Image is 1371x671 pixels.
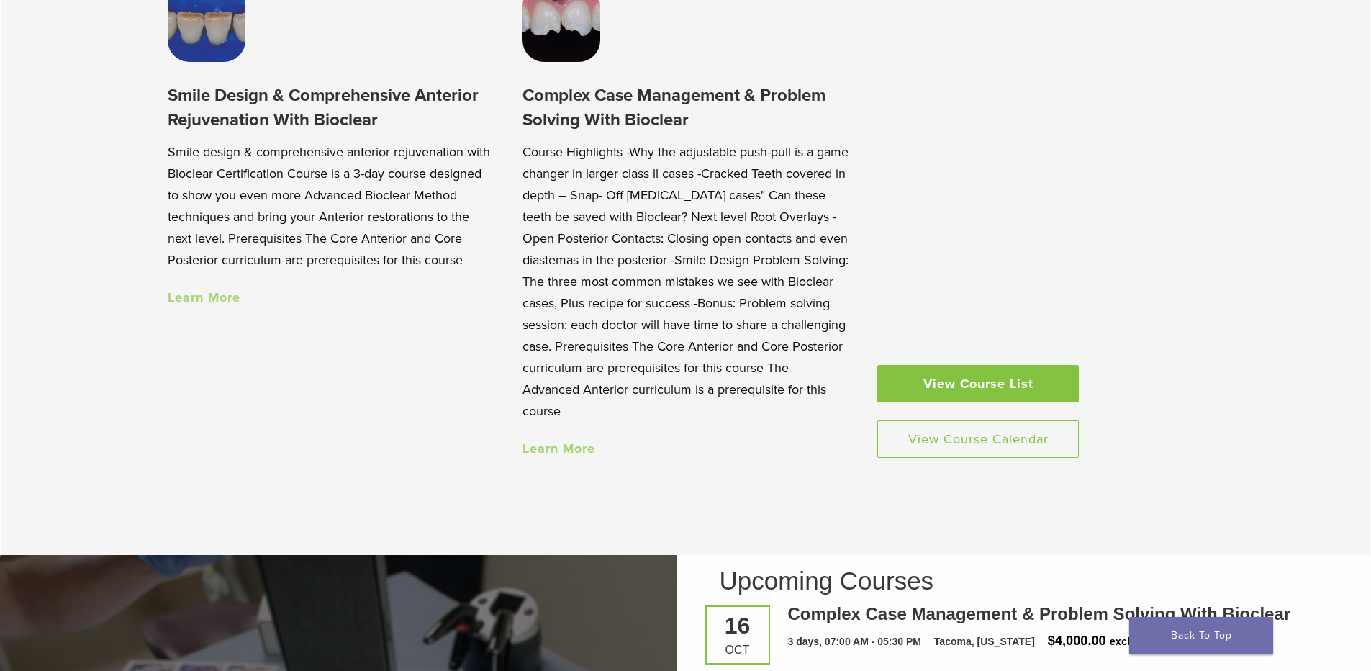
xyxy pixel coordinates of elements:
[1048,634,1106,648] span: $4,000.00
[934,634,1035,649] div: Tacoma, [US_STATE]
[168,84,494,132] h3: Smile Design & Comprehensive Anterior Rejuvenation With Bioclear
[718,644,758,656] div: Oct
[1129,617,1273,654] a: Back To Top
[522,141,849,422] p: Course Highlights -Why the adjustable push-pull is a game changer in larger class ll cases -Crack...
[168,141,494,271] p: Smile design & comprehensive anterior rejuvenation with Bioclear Certification Course is a 3-day ...
[522,84,849,132] h3: Complex Case Management & Problem Solving With Bioclear
[1110,636,1153,647] span: excl. Tax
[720,568,1347,593] h2: Upcoming Courses
[522,441,595,456] a: Learn More
[788,604,1291,623] a: Complex Case Management & Problem Solving With Bioclear
[877,365,1079,402] a: View Course List
[718,614,758,637] div: 16
[877,420,1079,458] a: View Course Calendar
[788,634,921,649] div: 3 days, 07:00 AM - 05:30 PM
[168,289,240,305] a: Learn More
